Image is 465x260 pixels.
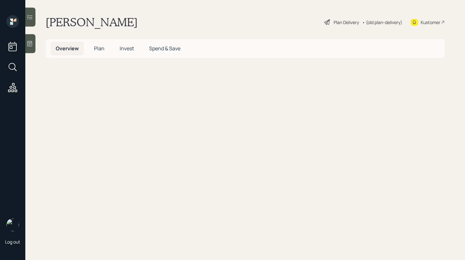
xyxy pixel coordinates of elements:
div: Plan Delivery [334,19,359,26]
div: Kustomer [421,19,440,26]
span: Overview [56,45,79,52]
div: Log out [5,239,20,245]
span: Invest [120,45,134,52]
span: Plan [94,45,104,52]
img: retirable_logo.png [6,219,19,231]
span: Spend & Save [149,45,180,52]
h1: [PERSON_NAME] [46,15,138,29]
div: • (old plan-delivery) [362,19,402,26]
